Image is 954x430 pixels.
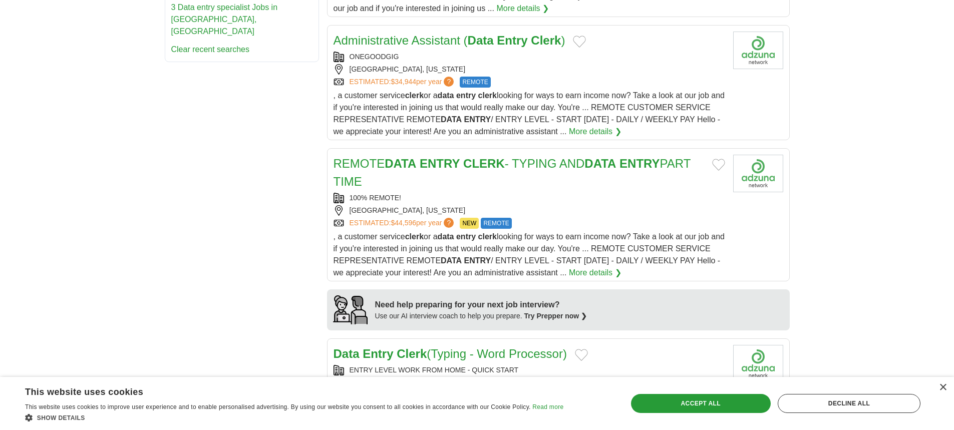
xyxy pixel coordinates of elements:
strong: data [438,232,454,241]
a: REMOTEDATA ENTRY CLERK- TYPING ANDDATA ENTRYPART TIME [334,157,691,188]
a: 3 Data entry specialist Jobs in [GEOGRAPHIC_DATA], [GEOGRAPHIC_DATA] [171,3,278,36]
span: ? [444,77,454,87]
span: $34,944 [391,78,416,86]
a: ESTIMATED:$44,596per year? [350,218,456,229]
div: Decline all [778,394,920,413]
strong: clerk [478,91,497,100]
button: Add to favorite jobs [573,36,586,48]
strong: Data [334,347,360,360]
strong: DATA [441,256,462,265]
div: ENTRY LEVEL WORK FROM HOME - QUICK START [334,365,725,375]
span: Show details [37,414,85,421]
img: Company logo [733,32,783,69]
div: Show details [25,412,563,422]
div: [GEOGRAPHIC_DATA], [US_STATE] [334,205,725,216]
button: Add to favorite jobs [712,159,725,171]
strong: DATA [385,157,416,170]
div: [GEOGRAPHIC_DATA], [US_STATE] [334,64,725,75]
img: Company logo [733,345,783,382]
a: Try Prepper now ❯ [524,312,587,320]
strong: Clerk [397,347,427,360]
strong: entry [456,91,476,100]
strong: clerk [405,91,424,100]
span: , a customer service or a looking for ways to earn income now? Take a look at our job and if you'... [334,232,725,277]
strong: CLERK [463,157,505,170]
span: $44,596 [391,219,416,227]
strong: ENTRY [464,115,491,124]
strong: Data [468,34,494,47]
strong: DATA [441,115,462,124]
span: ? [444,218,454,228]
strong: ENTRY [420,157,460,170]
strong: ENTRY [464,256,491,265]
a: More details ❯ [569,267,621,279]
span: REMOTE [460,77,490,88]
strong: data [438,91,454,100]
button: Add to favorite jobs [575,349,588,361]
img: Company logo [733,155,783,192]
a: Data Entry Clerk(Typing - Word Processor) [334,347,567,360]
span: , a customer service or a looking for ways to earn income now? Take a look at our job and if you'... [334,91,725,136]
strong: Entry [497,34,527,47]
a: ESTIMATED:$34,944per year? [350,77,456,88]
div: Close [939,384,946,391]
div: 100% REMOTE! [334,193,725,203]
a: Read more, opens a new window [532,403,563,410]
span: This website uses cookies to improve user experience and to enable personalised advertising. By u... [25,403,531,410]
a: Administrative Assistant (Data Entry Clerk) [334,34,565,47]
div: ONEGOODGIG [334,52,725,62]
span: NEW [460,218,479,229]
a: Clear recent searches [171,45,250,54]
a: More details ❯ [569,126,621,138]
strong: DATA [584,157,616,170]
div: Need help preparing for your next job interview? [375,299,587,311]
a: More details ❯ [496,3,549,15]
strong: clerk [405,232,424,241]
strong: clerk [478,232,497,241]
strong: ENTRY [619,157,660,170]
div: Use our AI interview coach to help you prepare. [375,311,587,321]
strong: Clerk [531,34,561,47]
span: REMOTE [481,218,511,229]
div: Accept all [631,394,771,413]
div: This website uses cookies [25,383,538,398]
strong: entry [456,232,476,241]
strong: Entry [363,347,393,360]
